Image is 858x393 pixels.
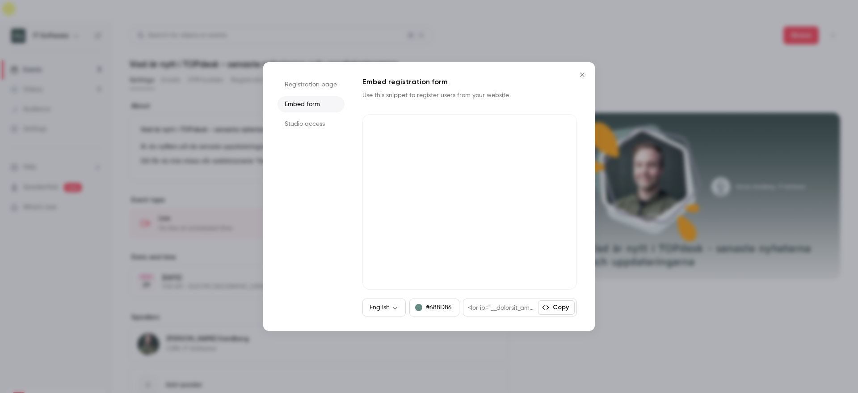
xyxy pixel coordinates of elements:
div: English [362,303,406,312]
iframe: Contrast registration form [362,114,577,290]
button: Close [573,66,591,84]
div: <lor ip="__dolorsit_ametconsecte_94a7eli6-s313-0doe-te11-1i5u3481l5e5" dolor="magna: 175%; aliqua... [463,299,538,316]
h1: Embed registration form [362,77,577,87]
li: Registration page [278,77,345,93]
p: Use this snippet to register users from your website [362,91,523,100]
button: Copy [538,300,575,315]
button: #688D86 [409,299,459,316]
li: Studio access [278,116,345,132]
li: Embed form [278,96,345,112]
